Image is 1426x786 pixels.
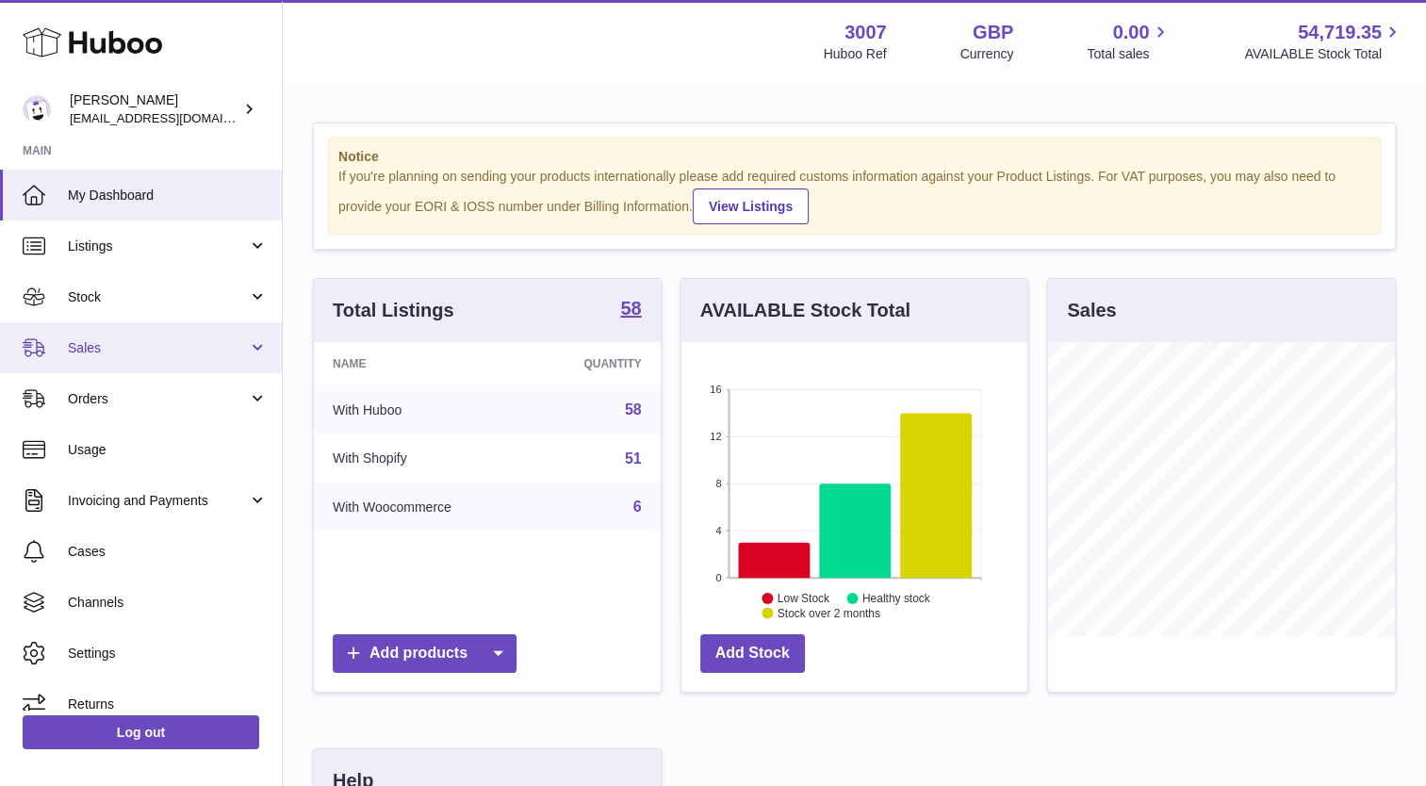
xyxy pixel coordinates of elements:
[778,607,880,620] text: Stock over 2 months
[68,237,248,255] span: Listings
[710,431,721,442] text: 12
[333,634,516,673] a: Add products
[1244,20,1403,63] a: 54,719.35 AVAILABLE Stock Total
[973,20,1013,45] strong: GBP
[68,594,268,612] span: Channels
[314,385,529,434] td: With Huboo
[700,298,910,323] h3: AVAILABLE Stock Total
[68,645,268,663] span: Settings
[960,45,1014,63] div: Currency
[68,187,268,205] span: My Dashboard
[1087,20,1171,63] a: 0.00 Total sales
[693,188,809,224] a: View Listings
[68,543,268,561] span: Cases
[715,478,721,489] text: 8
[1087,45,1171,63] span: Total sales
[625,401,642,418] a: 58
[529,342,660,385] th: Quantity
[338,148,1370,166] strong: Notice
[1067,298,1116,323] h3: Sales
[70,91,239,127] div: [PERSON_NAME]
[620,299,641,318] strong: 58
[824,45,887,63] div: Huboo Ref
[715,525,721,536] text: 4
[68,339,248,357] span: Sales
[844,20,887,45] strong: 3007
[715,572,721,583] text: 0
[314,483,529,532] td: With Woocommerce
[68,390,248,408] span: Orders
[778,592,830,605] text: Low Stock
[314,342,529,385] th: Name
[338,168,1370,224] div: If you're planning on sending your products internationally please add required customs informati...
[1298,20,1382,45] span: 54,719.35
[68,696,268,713] span: Returns
[333,298,454,323] h3: Total Listings
[70,110,277,125] span: [EMAIL_ADDRESS][DOMAIN_NAME]
[1113,20,1150,45] span: 0.00
[68,492,248,510] span: Invoicing and Payments
[700,634,805,673] a: Add Stock
[68,288,248,306] span: Stock
[620,299,641,321] a: 58
[23,715,259,749] a: Log out
[314,434,529,483] td: With Shopify
[862,592,931,605] text: Healthy stock
[1244,45,1403,63] span: AVAILABLE Stock Total
[710,384,721,395] text: 16
[68,441,268,459] span: Usage
[625,450,642,467] a: 51
[23,95,51,123] img: bevmay@maysama.com
[633,499,642,515] a: 6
